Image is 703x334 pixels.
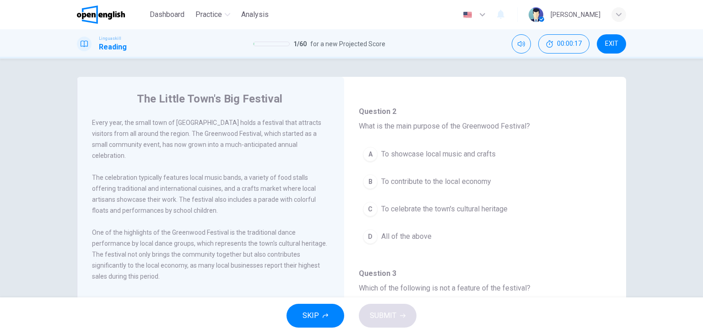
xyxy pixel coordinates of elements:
button: Practice [192,6,234,23]
span: 00:00:17 [557,40,582,48]
button: DAll of the above [359,225,611,248]
h4: Question 2 [359,106,611,117]
span: The celebration typically features local music bands, a variety of food stalls offering tradition... [92,174,316,214]
span: Analysis [241,9,269,20]
span: EXIT [605,40,618,48]
div: D [363,229,378,244]
a: OpenEnglish logo [77,5,146,24]
span: To celebrate the town's cultural heritage [381,204,508,215]
span: All of the above [381,231,432,242]
button: SKIP [287,304,344,328]
span: 1 / 60 [293,38,307,49]
span: What is the main purpose of the Greenwood Festival? [359,122,530,130]
span: Practice [195,9,222,20]
h1: Reading [99,42,127,53]
button: Dashboard [146,6,188,23]
span: To contribute to the local economy [381,176,491,187]
span: for a new Projected Score [310,38,385,49]
button: EXIT [597,34,626,54]
span: Which of the following is not a feature of the festival? [359,284,530,292]
span: One of the highlights of the Greenwood Festival is the traditional dance performance by local dan... [92,229,327,280]
div: A [363,147,378,162]
div: C [363,202,378,216]
button: BTo contribute to the local economy [359,170,611,193]
span: SKIP [303,309,319,322]
h4: The Little Town's Big Festival [137,92,282,106]
button: CTo celebrate the town's cultural heritage [359,198,611,221]
div: [PERSON_NAME] [551,9,600,20]
button: ATo showcase local music and crafts [359,143,611,166]
span: Linguaskill [99,35,121,42]
button: 00:00:17 [538,34,589,54]
span: Dashboard [150,9,184,20]
span: To showcase local music and crafts [381,149,496,160]
div: Mute [512,34,531,54]
div: B [363,174,378,189]
button: Analysis [238,6,272,23]
img: Profile picture [529,7,543,22]
span: Every year, the small town of [GEOGRAPHIC_DATA] holds a festival that attracts visitors from all ... [92,119,321,159]
img: en [462,11,473,18]
img: OpenEnglish logo [77,5,125,24]
div: Hide [538,34,589,54]
h4: Question 3 [359,268,611,279]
